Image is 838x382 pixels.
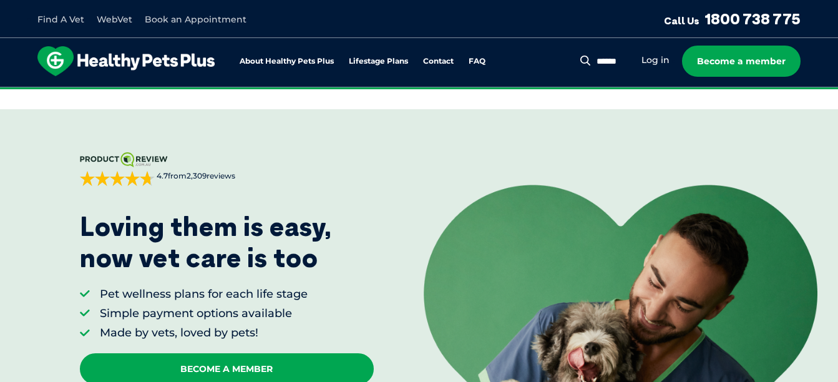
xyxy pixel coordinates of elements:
[80,211,332,274] p: Loving them is easy, now vet care is too
[155,171,235,182] span: from
[187,171,235,180] span: 2,309 reviews
[80,152,374,186] a: 4.7from2,309reviews
[80,171,155,186] div: 4.7 out of 5 stars
[100,325,308,341] li: Made by vets, loved by pets!
[157,171,168,180] strong: 4.7
[100,306,308,321] li: Simple payment options available
[100,286,308,302] li: Pet wellness plans for each life stage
